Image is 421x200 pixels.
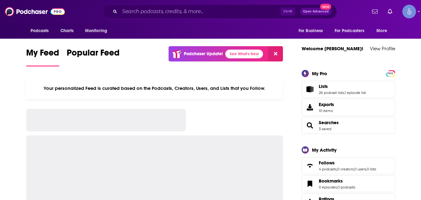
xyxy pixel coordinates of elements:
[387,71,394,76] span: PRO
[319,185,337,189] a: 0 episodes
[337,185,337,189] span: ,
[367,167,376,171] a: 0 lists
[85,27,107,35] span: Monitoring
[67,47,120,66] a: Popular Feed
[337,167,354,171] a: 0 creators
[376,27,387,35] span: More
[387,71,394,75] a: PRO
[302,81,395,98] span: Lists
[103,4,337,19] div: Search podcasts, credits, & more...
[302,157,395,174] span: Follows
[302,175,395,192] span: Bookmarks
[300,8,332,15] button: Open AdvancedNew
[302,46,363,51] a: Welcome [PERSON_NAME]!
[5,6,65,17] img: Podchaser - Follow, Share and Rate Podcasts
[304,103,316,112] span: Exports
[402,5,416,18] img: User Profile
[67,47,120,62] span: Popular Feed
[26,25,57,37] button: open menu
[304,85,316,94] a: Lists
[304,121,316,130] a: Searches
[31,27,49,35] span: Podcasts
[372,25,395,37] button: open menu
[319,160,376,166] a: Follows
[370,46,395,51] a: View Profile
[402,5,416,18] button: Show profile menu
[331,25,374,37] button: open menu
[319,178,343,184] span: Bookmarks
[344,90,345,95] span: ,
[304,161,316,170] a: Follows
[303,10,329,13] span: Open Advanced
[120,7,280,17] input: Search podcasts, credits, & more...
[402,5,416,18] span: Logged in as Spiral5-G1
[345,90,366,95] a: 1 episode list
[320,4,331,10] span: New
[319,167,337,171] a: 4 podcasts
[366,167,367,171] span: ,
[26,78,283,99] div: Your personalized Feed is curated based on the Podcasts, Creators, Users, and Lists that you Follow.
[370,6,380,17] a: Show notifications dropdown
[354,167,354,171] span: ,
[26,47,59,62] span: My Feed
[26,47,59,66] a: My Feed
[299,27,323,35] span: For Business
[319,178,355,184] a: Bookmarks
[319,90,344,95] a: 26 podcast lists
[304,179,316,188] a: Bookmarks
[319,102,334,107] span: Exports
[337,185,355,189] a: 0 podcasts
[302,99,395,116] a: Exports
[60,27,74,35] span: Charts
[56,25,78,37] a: Charts
[319,84,328,89] span: Lists
[319,120,339,125] a: Searches
[294,25,331,37] button: open menu
[319,127,331,131] a: 3 saved
[312,147,337,153] div: My Activity
[312,71,327,76] div: My Pro
[225,50,263,58] a: See What's New
[319,109,334,113] span: 10 items
[319,84,366,89] a: Lists
[385,6,395,17] a: Show notifications dropdown
[184,51,223,56] p: Podchaser Update!
[354,167,366,171] a: 0 users
[280,7,295,16] span: Ctrl K
[81,25,115,37] button: open menu
[319,160,335,166] span: Follows
[302,117,395,134] span: Searches
[335,27,365,35] span: For Podcasters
